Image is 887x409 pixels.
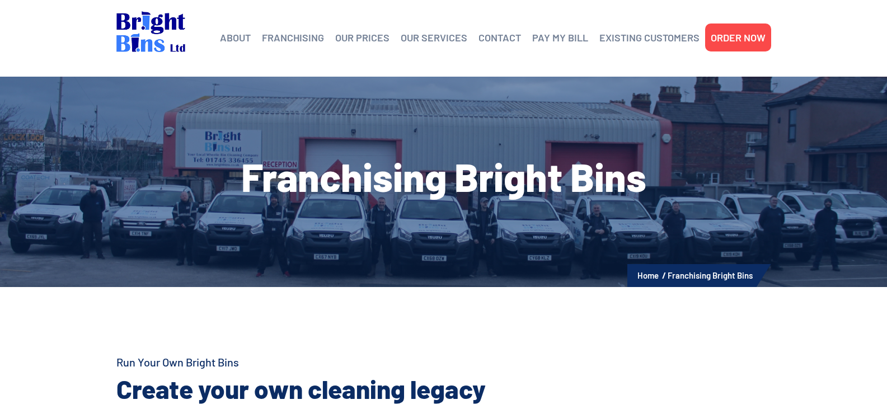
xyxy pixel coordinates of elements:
a: Home [637,270,659,280]
a: CONTACT [478,29,521,46]
a: OUR PRICES [335,29,389,46]
a: OUR SERVICES [401,29,467,46]
h4: Run Your Own Bright Bins [116,354,536,370]
a: ABOUT [220,29,251,46]
h2: Create your own cleaning legacy [116,372,536,406]
li: Franchising Bright Bins [668,268,753,283]
a: FRANCHISING [262,29,324,46]
a: ORDER NOW [711,29,766,46]
h1: Franchising Bright Bins [116,157,771,196]
a: PAY MY BILL [532,29,588,46]
a: EXISTING CUSTOMERS [599,29,700,46]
